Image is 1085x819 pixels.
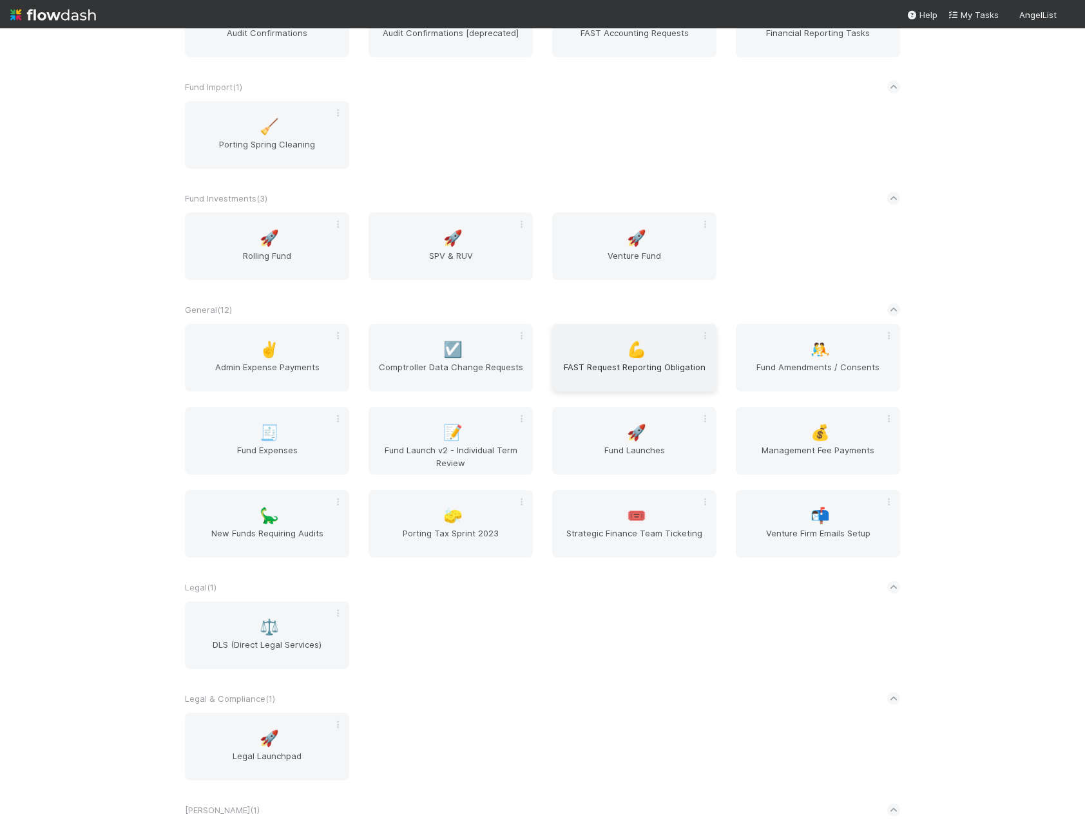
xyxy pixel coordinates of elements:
span: 📬 [811,507,830,524]
span: 📝 [443,424,463,441]
span: 🚀 [260,230,279,247]
div: Help [907,8,937,21]
span: Rolling Fund [190,249,344,275]
a: 📝Fund Launch v2 - Individual Term Review [369,407,533,475]
a: 🦕New Funds Requiring Audits [185,490,349,558]
span: ☑️ [443,341,463,358]
a: 📬Venture Firm Emails Setup [736,490,900,558]
a: 🤼Fund Amendments / Consents [736,324,900,391]
a: ☑️Comptroller Data Change Requests [369,324,533,391]
span: ⚖️ [260,619,279,635]
span: 🚀 [443,230,463,247]
span: 🧾 [260,424,279,441]
span: DLS (Direct Legal Services) [190,638,344,664]
span: Comptroller Data Change Requests [374,361,528,386]
span: 🦕 [260,507,279,524]
a: 🚀Rolling Fund [185,212,349,280]
span: 🎟️ [627,507,646,524]
a: My Tasks [948,8,999,21]
span: Legal & Compliance ( 1 ) [185,693,275,704]
span: Porting Spring Cleaning [190,138,344,164]
span: Fund Launches [557,444,711,469]
a: 🧹Porting Spring Cleaning [185,101,349,169]
span: Legal ( 1 ) [185,582,216,592]
a: 🧽Porting Tax Sprint 2023 [369,490,533,558]
span: Audit Confirmations [190,26,344,52]
span: Venture Fund [557,249,711,275]
img: avatar_c0d2ec3f-77e2-40ea-8107-ee7bdb5edede.png [1062,9,1075,22]
a: 💰Management Fee Payments [736,407,900,475]
span: [PERSON_NAME] ( 1 ) [185,805,260,815]
span: 🧽 [443,507,463,524]
span: Fund Investments ( 3 ) [185,193,267,203]
span: AngelList [1019,10,1057,20]
span: Venture Firm Emails Setup [741,527,895,552]
span: 🚀 [627,424,646,441]
span: Fund Expenses [190,444,344,469]
span: Management Fee Payments [741,444,895,469]
span: Admin Expense Payments [190,361,344,386]
span: Audit Confirmations [deprecated] [374,26,528,52]
span: Fund Amendments / Consents [741,361,895,386]
span: General ( 12 ) [185,305,232,315]
span: SPV & RUV [374,249,528,275]
span: Strategic Finance Team Ticketing [557,527,711,552]
span: Porting Tax Sprint 2023 [374,527,528,552]
a: 🚀Venture Fund [552,212,716,280]
span: My Tasks [948,10,999,20]
a: 💪FAST Request Reporting Obligation [552,324,716,391]
span: ✌️ [260,341,279,358]
img: logo-inverted-e16ddd16eac7371096b0.svg [10,4,96,26]
a: 🚀Fund Launches [552,407,716,475]
span: New Funds Requiring Audits [190,527,344,552]
span: Legal Launchpad [190,749,344,775]
a: 🚀SPV & RUV [369,212,533,280]
span: Fund Import ( 1 ) [185,82,242,92]
span: 💰 [811,424,830,441]
span: 🚀 [627,230,646,247]
a: 🧾Fund Expenses [185,407,349,475]
span: FAST Accounting Requests [557,26,711,52]
span: Fund Launch v2 - Individual Term Review [374,444,528,469]
a: 🚀Legal Launchpad [185,713,349,780]
a: ✌️Admin Expense Payments [185,324,349,391]
span: 🧹 [260,118,279,135]
span: FAST Request Reporting Obligation [557,361,711,386]
span: 💪 [627,341,646,358]
span: 🤼 [811,341,830,358]
a: 🎟️Strategic Finance Team Ticketing [552,490,716,558]
a: ⚖️DLS (Direct Legal Services) [185,601,349,669]
span: 🚀 [260,730,279,747]
span: Financial Reporting Tasks [741,26,895,52]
